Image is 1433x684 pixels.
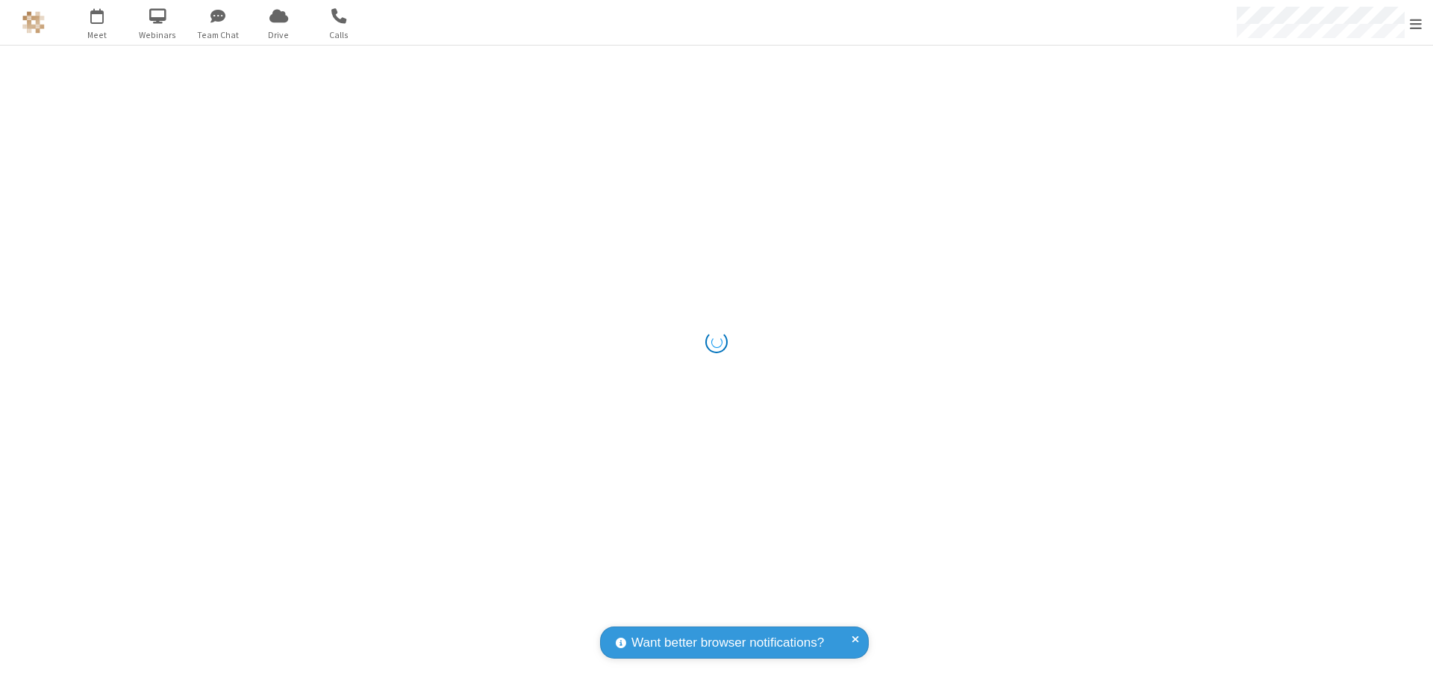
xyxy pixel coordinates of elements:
[130,28,186,42] span: Webinars
[631,633,824,653] span: Want better browser notifications?
[190,28,246,42] span: Team Chat
[22,11,45,34] img: QA Selenium DO NOT DELETE OR CHANGE
[251,28,307,42] span: Drive
[69,28,125,42] span: Meet
[311,28,367,42] span: Calls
